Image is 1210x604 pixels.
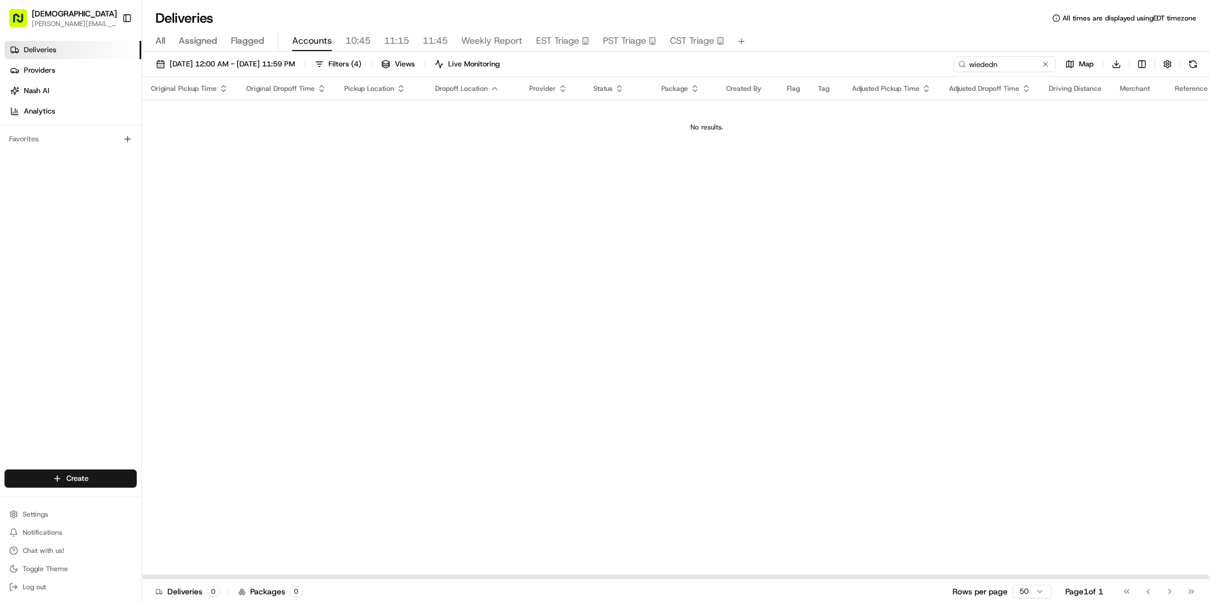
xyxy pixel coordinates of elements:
span: Accounts [292,34,332,48]
div: Favorites [5,130,137,148]
button: Toggle Theme [5,561,137,577]
span: Merchant [1120,84,1150,93]
button: [DEMOGRAPHIC_DATA] [32,8,117,19]
span: 11:45 [423,34,448,48]
span: Original Dropoff Time [246,84,315,93]
div: Packages [238,586,302,597]
span: Created By [726,84,761,93]
span: Dropoff Location [435,84,488,93]
button: Settings [5,506,137,522]
span: Adjusted Pickup Time [852,84,920,93]
span: Log out [23,582,46,592]
div: 0 [290,586,302,597]
div: Page 1 of 1 [1065,586,1103,597]
span: [DATE] 12:00 AM - [DATE] 11:59 PM [170,59,295,69]
span: Notifications [23,528,62,537]
a: Providers [5,61,141,79]
span: Assigned [179,34,217,48]
button: Notifications [5,525,137,540]
span: Status [593,84,613,93]
button: Filters(4) [310,56,366,72]
button: [DEMOGRAPHIC_DATA][PERSON_NAME][EMAIL_ADDRESS][DOMAIN_NAME] [5,5,117,32]
span: Weekly Report [461,34,522,48]
button: Views [376,56,420,72]
span: ( 4 ) [351,59,361,69]
span: Filters [328,59,361,69]
span: Create [66,473,88,484]
span: Tag [818,84,829,93]
h1: Deliveries [155,9,213,27]
span: Nash AI [24,86,49,96]
span: 11:15 [384,34,409,48]
span: Chat with us! [23,546,64,555]
span: All [155,34,165,48]
span: Toggle Theme [23,564,68,573]
a: Deliveries [5,41,141,59]
span: Driving Distance [1049,84,1102,93]
span: Flagged [231,34,264,48]
button: Create [5,469,137,488]
span: EST Triage [536,34,579,48]
span: PST Triage [603,34,646,48]
button: Map [1060,56,1099,72]
a: Nash AI [5,82,141,100]
span: Flag [787,84,800,93]
span: Live Monitoring [448,59,500,69]
input: Type to search [954,56,1056,72]
span: Deliveries [24,45,56,55]
button: [PERSON_NAME][EMAIL_ADDRESS][DOMAIN_NAME] [32,19,117,28]
div: 0 [207,586,220,597]
a: Analytics [5,102,141,120]
button: Refresh [1185,56,1201,72]
span: Views [395,59,415,69]
button: Log out [5,579,137,595]
span: CST Triage [670,34,714,48]
div: Deliveries [155,586,220,597]
button: Chat with us! [5,543,137,559]
span: Adjusted Dropoff Time [949,84,1019,93]
span: All times are displayed using EDT timezone [1063,14,1196,23]
span: Providers [24,65,55,75]
span: Map [1079,59,1094,69]
span: 10:45 [345,34,370,48]
span: Provider [529,84,556,93]
span: Analytics [24,106,55,116]
span: Original Pickup Time [151,84,217,93]
p: Rows per page [952,586,1007,597]
button: Live Monitoring [429,56,505,72]
span: Settings [23,510,48,519]
button: [DATE] 12:00 AM - [DATE] 11:59 PM [151,56,300,72]
span: Pickup Location [344,84,394,93]
span: Package [661,84,688,93]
